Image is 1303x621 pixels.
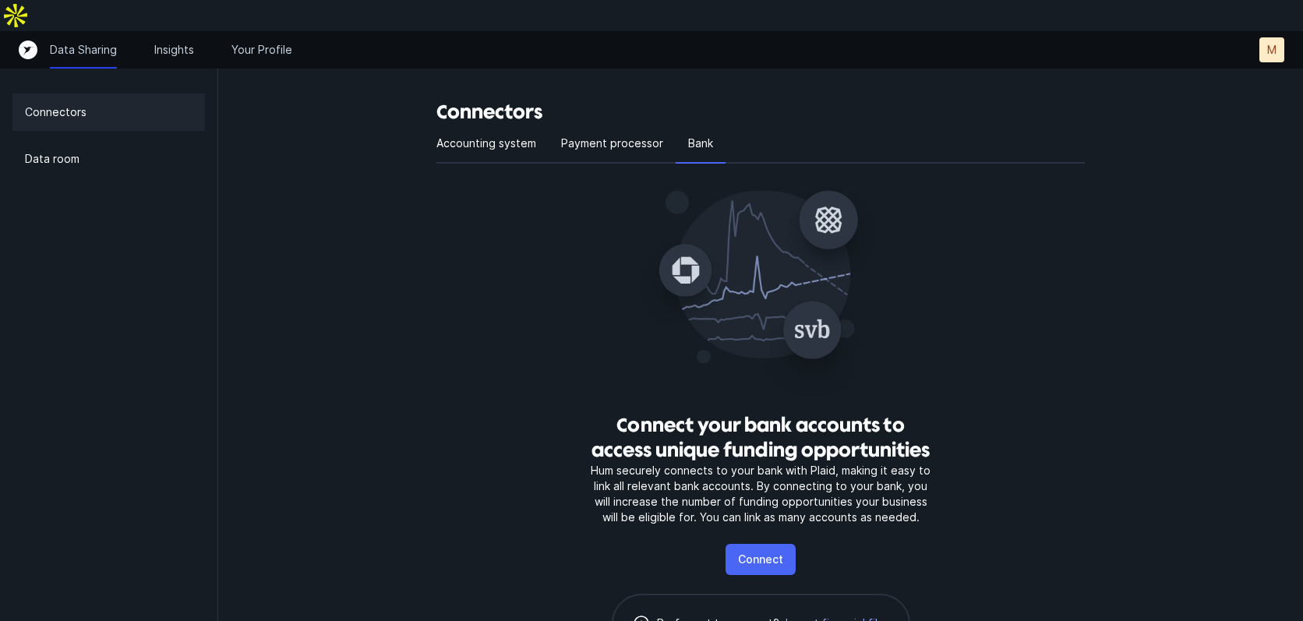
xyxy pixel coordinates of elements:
[50,42,117,58] a: Data Sharing
[436,134,536,153] p: Accounting system
[1267,42,1277,58] p: M
[726,544,796,575] button: Connect
[154,42,194,58] a: Insights
[561,134,663,153] p: Payment processor
[738,550,783,569] p: Connect
[12,94,205,131] a: Connectors
[12,140,205,178] a: Data room
[636,176,885,400] img: Connect your bank accounts to access unique funding opportunities
[25,103,87,122] p: Connectors
[586,463,935,525] p: Hum securely connects to your bank with Plaid, making it easy to link all relevant bank accounts....
[688,134,713,153] p: Bank
[25,150,79,168] p: Data room
[231,42,292,58] a: Your Profile
[436,100,1085,125] h3: Connectors
[1259,37,1284,62] button: M
[586,413,935,463] h3: Connect your bank accounts to access unique funding opportunities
